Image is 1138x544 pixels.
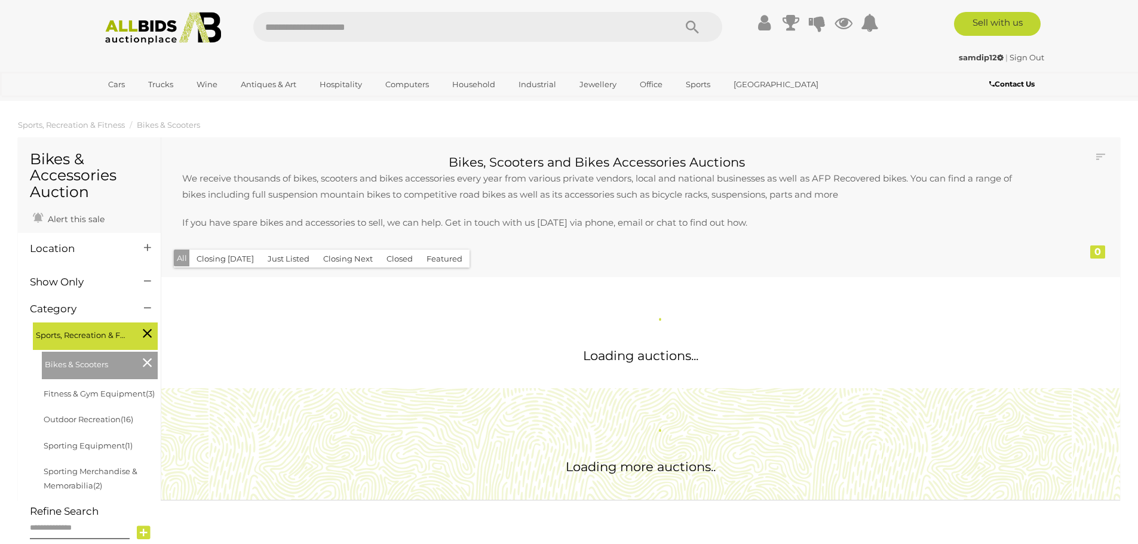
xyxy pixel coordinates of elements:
a: Office [632,75,670,94]
b: Contact Us [989,79,1035,88]
span: (1) [125,441,133,450]
a: Industrial [511,75,564,94]
h4: Show Only [30,276,126,288]
button: Closed [379,250,420,268]
button: Closing Next [316,250,380,268]
span: Loading more auctions.. [566,459,716,474]
a: Household [444,75,503,94]
a: Computers [378,75,437,94]
a: Wine [189,75,225,94]
a: samdip12 [959,53,1005,62]
a: Hospitality [312,75,370,94]
div: 0 [1090,245,1105,259]
img: Allbids.com.au [99,12,228,45]
span: Bikes & Scooters [45,355,134,371]
a: Sign Out [1010,53,1044,62]
h4: Refine Search [30,506,158,517]
a: Cars [100,75,133,94]
span: Alert this sale [45,214,105,225]
h4: Category [30,303,126,315]
p: We receive thousands of bikes, scooters and bikes accessories every year from various private ven... [170,170,1024,202]
a: Sporting Merchandise & Memorabilia(2) [44,466,137,490]
button: Closing [DATE] [189,250,261,268]
h4: Location [30,243,126,254]
a: Outdoor Recreation(16) [44,414,133,424]
button: Just Listed [260,250,317,268]
a: Jewellery [572,75,624,94]
a: Fitness & Gym Equipment(3) [44,389,155,398]
button: All [174,250,190,267]
span: | [1005,53,1008,62]
span: (16) [121,414,133,424]
a: Sporting Equipment(1) [44,441,133,450]
h2: Bikes, Scooters and Bikes Accessories Auctions [170,155,1024,169]
span: (3) [146,389,155,398]
a: Contact Us [989,78,1038,91]
span: Loading auctions... [583,348,698,363]
a: Alert this sale [30,209,108,227]
strong: samdip12 [959,53,1004,62]
a: Sports [678,75,718,94]
a: Trucks [140,75,181,94]
a: Sports, Recreation & Fitness [18,120,125,130]
p: If you have spare bikes and accessories to sell, we can help. Get in touch with us [DATE] via pho... [170,214,1024,230]
a: Antiques & Art [233,75,304,94]
span: Sports, Recreation & Fitness [36,325,125,342]
button: Search [662,12,722,42]
button: Featured [419,250,470,268]
span: (2) [93,481,102,490]
a: Sell with us [954,12,1041,36]
a: [GEOGRAPHIC_DATA] [726,75,826,94]
a: Bikes & Scooters [137,120,200,130]
h1: Bikes & Accessories Auction [30,151,149,201]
